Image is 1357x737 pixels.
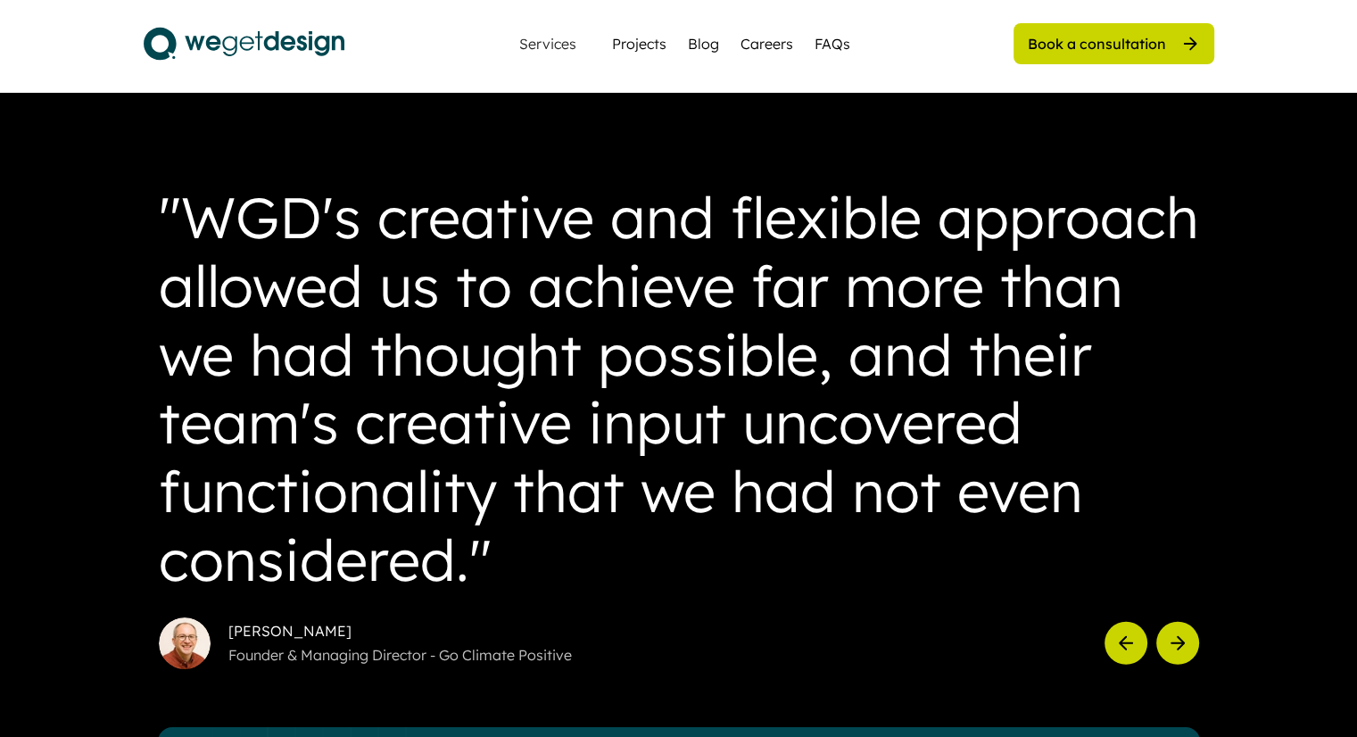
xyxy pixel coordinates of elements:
[815,33,850,54] a: FAQs
[612,33,666,54] a: Projects
[228,644,1090,666] div: Founder & Managing Director - Go Climate Positive
[144,21,344,66] img: logo.svg
[228,621,1090,641] div: [PERSON_NAME]
[159,183,1199,594] div: "WGD's creative and flexible approach allowed us to achieve far more than we had thought possible...
[159,617,211,669] img: 1516977490597.jpeg
[1028,34,1166,54] div: Book a consultation
[688,33,719,54] a: Blog
[741,33,793,54] a: Careers
[512,37,583,51] div: Services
